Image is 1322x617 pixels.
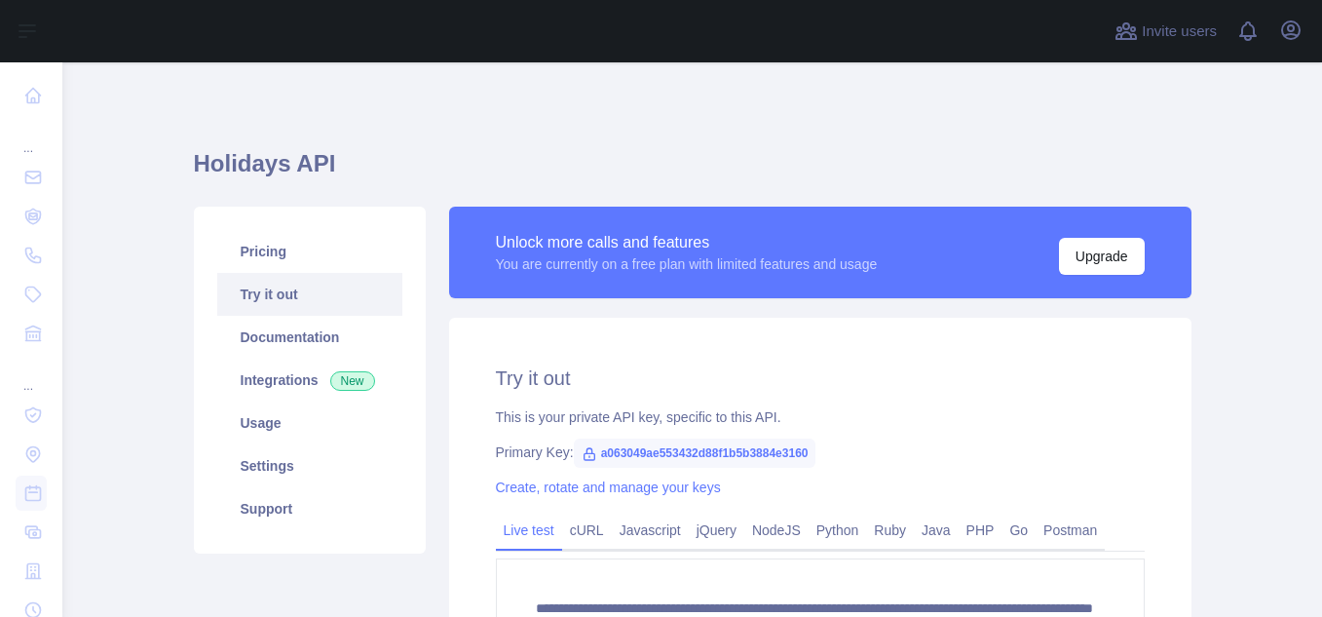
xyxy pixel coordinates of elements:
[16,117,47,156] div: ...
[217,402,402,444] a: Usage
[217,316,402,359] a: Documentation
[217,273,402,316] a: Try it out
[1142,20,1217,43] span: Invite users
[496,407,1145,427] div: This is your private API key, specific to this API.
[612,515,689,546] a: Javascript
[217,444,402,487] a: Settings
[496,480,721,495] a: Create, rotate and manage your keys
[689,515,744,546] a: jQuery
[1111,16,1221,47] button: Invite users
[914,515,959,546] a: Java
[16,355,47,394] div: ...
[194,148,1191,195] h1: Holidays API
[217,230,402,273] a: Pricing
[496,443,1145,462] div: Primary Key:
[496,365,1145,392] h2: Try it out
[330,371,375,391] span: New
[217,359,402,402] a: Integrations New
[1059,238,1145,275] button: Upgrade
[496,254,878,274] div: You are currently on a free plan with limited features and usage
[217,487,402,530] a: Support
[574,439,816,468] span: a063049ae553432d88f1b5b3884e3160
[562,515,612,546] a: cURL
[496,515,562,546] a: Live test
[1001,515,1036,546] a: Go
[809,515,867,546] a: Python
[496,231,878,254] div: Unlock more calls and features
[1036,515,1105,546] a: Postman
[744,515,809,546] a: NodeJS
[959,515,1002,546] a: PHP
[866,515,914,546] a: Ruby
